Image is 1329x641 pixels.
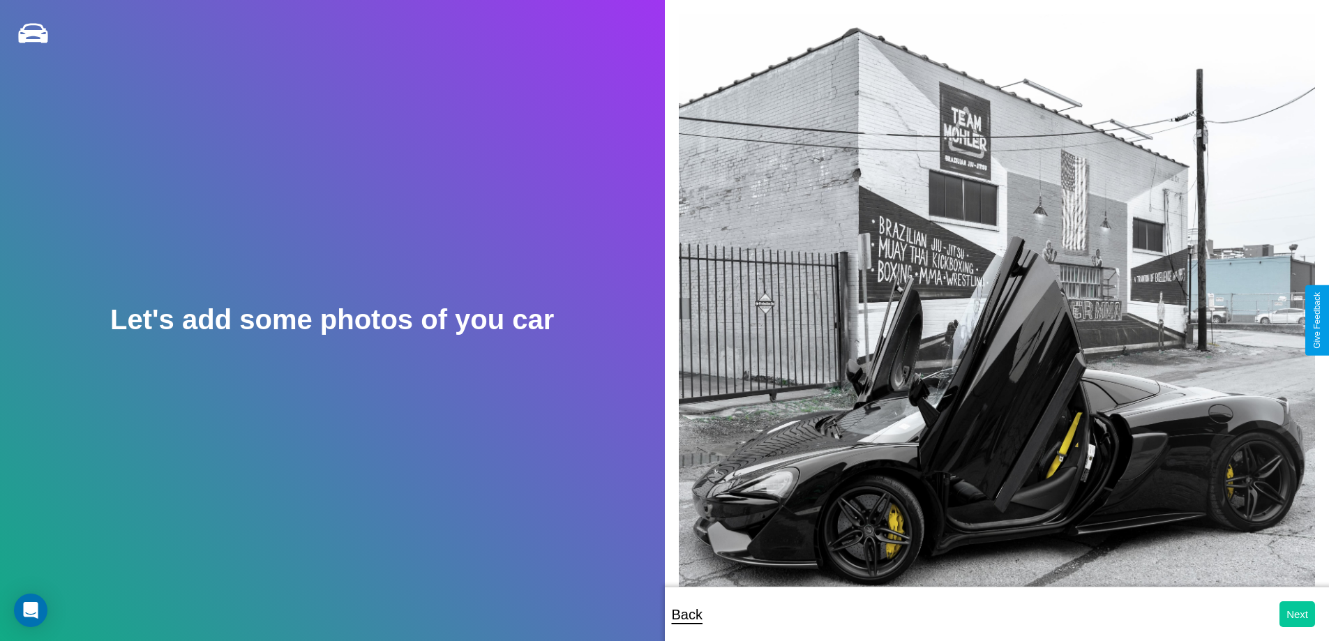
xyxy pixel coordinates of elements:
[14,594,47,627] div: Open Intercom Messenger
[110,304,554,335] h2: Let's add some photos of you car
[679,14,1316,612] img: posted
[1279,601,1315,627] button: Next
[1312,292,1322,349] div: Give Feedback
[672,602,703,627] p: Back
